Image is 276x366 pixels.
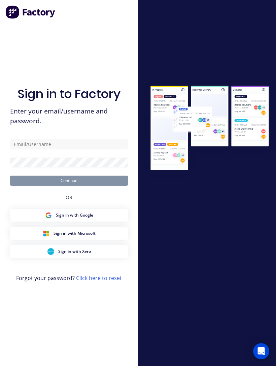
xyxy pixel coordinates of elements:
[5,5,56,19] img: Factory
[47,248,54,255] img: Xero Sign in
[56,212,93,218] span: Sign in with Google
[10,139,128,149] input: Email/Username
[10,176,128,186] button: Continue
[18,87,120,101] h1: Sign in to Factory
[66,186,72,209] div: OR
[10,106,128,126] span: Enter your email/username and password.
[10,227,128,240] button: Microsoft Sign inSign in with Microsoft
[76,274,122,282] a: Click here to reset
[54,230,96,236] span: Sign in with Microsoft
[10,245,128,258] button: Xero Sign inSign in with Xero
[143,79,276,178] img: Sign in
[58,248,91,255] span: Sign in with Xero
[43,230,49,237] img: Microsoft Sign in
[16,274,122,282] span: Forgot your password?
[253,343,269,359] div: Open Intercom Messenger
[45,212,52,219] img: Google Sign in
[10,209,128,222] button: Google Sign inSign in with Google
